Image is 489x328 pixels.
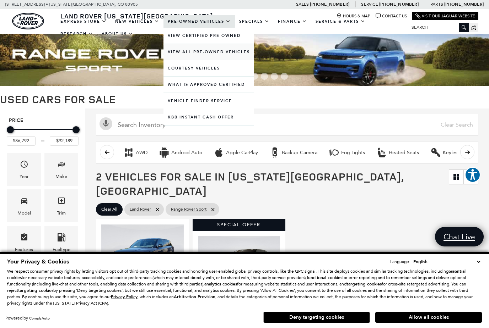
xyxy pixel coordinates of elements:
[72,126,80,133] div: Maximum Price
[5,2,138,7] a: [STREET_ADDRESS] • [US_STATE][GEOGRAPHIC_DATA], CO 80905
[430,2,443,7] span: Parts
[7,226,41,259] div: FeaturesFeatures
[163,109,254,125] a: KBB Instant Cash Offer
[444,1,484,7] a: [PHONE_NUMBER]
[214,147,224,158] div: Apple CarPlay
[329,147,339,158] div: Fog Lights
[375,312,482,323] button: Allow all cookies
[136,150,147,156] div: AWD
[44,153,78,186] div: MakeMake
[281,73,288,80] span: Go to slide 9
[7,258,69,266] span: Your Privacy & Cookies
[163,44,254,60] a: View All Pre-Owned Vehicles
[406,23,468,32] input: Search
[17,209,31,217] div: Model
[7,126,14,133] div: Minimum Price
[171,205,206,214] span: Range Rover Sport
[261,73,268,80] span: Go to slide 7
[163,60,254,76] a: Courtesy Vehicles
[171,150,202,156] div: Android Auto
[174,294,215,300] strong: Arbitration Provision
[389,150,419,156] div: Heated Seats
[282,150,317,156] div: Backup Camera
[29,316,50,321] a: ComplyAuto
[390,260,410,264] div: Language:
[50,136,79,145] input: Maximum
[226,150,258,156] div: Apple CarPlay
[346,281,382,287] strong: targeting cookies
[60,12,213,20] span: Land Rover [US_STATE][GEOGRAPHIC_DATA]
[310,1,349,7] a: [PHONE_NUMBER]
[443,150,473,156] div: Keyless Entry
[435,227,484,246] a: Chat Live
[18,288,53,293] strong: targeting cookies
[155,145,206,160] button: Android AutoAndroid Auto
[20,158,28,173] span: Year
[465,167,480,183] button: Explore your accessibility options
[337,13,370,19] a: Hours & Map
[198,236,280,298] img: 2023 Land Rover Range Rover Sport First Edition
[296,2,309,7] span: Sales
[159,147,170,158] div: Android Auto
[5,316,50,321] div: Powered by
[274,15,311,28] a: Finance
[57,158,66,173] span: Make
[440,232,479,241] span: Chat Live
[426,145,477,160] button: Keyless EntryKeyless Entry
[12,13,44,29] a: land-rover
[15,246,33,254] div: Features
[44,226,78,259] div: FueltypeFueltype
[7,268,482,306] p: We respect consumer privacy rights by letting visitors opt out of third-party tracking cookies an...
[372,145,423,160] button: Heated SeatsHeated Seats
[412,258,482,265] select: Language Select
[55,173,67,180] div: Make
[325,145,369,160] button: Fog LightsFog Lights
[376,147,387,158] div: Heated Seats
[20,173,29,180] div: Year
[56,28,97,40] a: Research
[101,205,117,214] span: Clear All
[307,275,342,280] strong: functional cookies
[465,167,480,184] aside: Accessibility Help Desk
[163,28,254,44] a: View Certified Pre-Owned
[57,195,66,209] span: Trim
[269,147,280,158] div: Backup Camera
[57,231,66,246] span: Fueltype
[379,1,419,7] a: [PHONE_NUMBER]
[193,219,286,230] div: Special Offer
[56,15,111,28] a: EXPRESS STORE
[101,224,184,286] img: 2024 Land Rover Range Rover Sport Dynamic
[96,114,478,136] input: Search Inventory
[96,169,404,198] span: 2 Vehicles for Sale in [US_STATE][GEOGRAPHIC_DATA], [GEOGRAPHIC_DATA]
[415,13,475,19] a: Visit Our Jaguar Website
[235,15,274,28] a: Specials
[341,150,365,156] div: Fog Lights
[56,15,406,40] nav: Main Navigation
[9,117,76,124] h5: Price
[123,147,134,158] div: AWD
[57,209,66,217] div: Trim
[449,170,463,184] a: Grid View
[53,246,70,254] div: Fueltype
[251,73,258,80] span: Go to slide 6
[44,189,78,222] div: TrimTrim
[263,312,370,323] button: Deny targeting cookies
[163,93,254,109] a: Vehicle Finder Service
[111,15,163,28] a: New Vehicles
[204,281,237,287] strong: analytics cookies
[311,15,370,28] a: Service & Parts
[97,28,138,40] a: About Us
[7,136,36,145] input: Minimum
[100,117,112,130] svg: Click to toggle on voice search
[163,15,235,28] a: Pre-Owned Vehicles
[12,13,44,29] img: Land Rover
[430,147,441,158] div: Keyless Entry
[271,73,278,80] span: Go to slide 8
[119,145,151,160] button: AWDAWD
[20,195,28,209] span: Model
[265,145,321,160] button: Backup CameraBackup Camera
[7,153,41,186] div: YearYear
[361,2,378,7] span: Service
[460,145,474,159] button: scroll right
[130,205,151,214] span: Land Rover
